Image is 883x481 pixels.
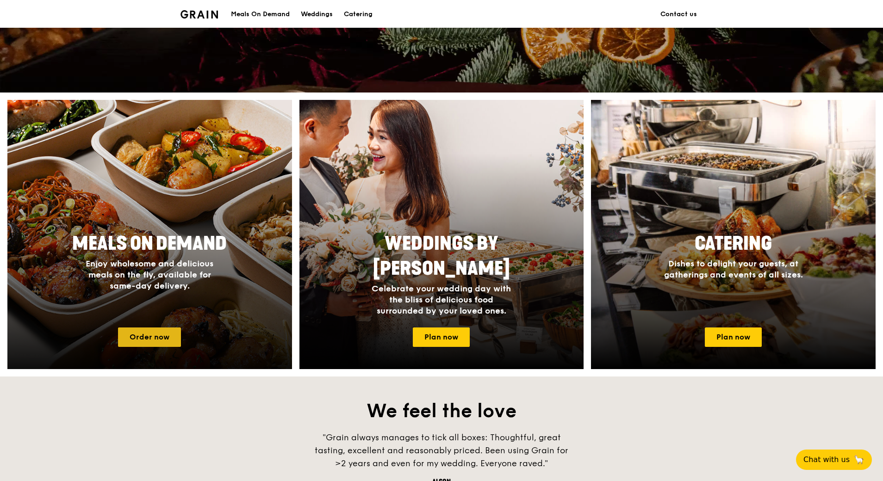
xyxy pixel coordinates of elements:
[72,233,227,255] span: Meals On Demand
[301,0,333,28] div: Weddings
[591,100,876,369] a: CateringDishes to delight your guests, at gatherings and events of all sizes.Plan now
[86,259,213,291] span: Enjoy wholesome and delicious meals on the fly, available for same-day delivery.
[372,284,511,316] span: Celebrate your wedding day with the bliss of delicious food surrounded by your loved ones.
[853,454,864,465] span: 🦙
[373,233,510,280] span: Weddings by [PERSON_NAME]
[299,100,584,369] img: weddings-card.4f3003b8.jpg
[303,431,580,470] div: "Grain always manages to tick all boxes: Thoughtful, great tasting, excellent and reasonably pric...
[180,10,218,18] img: Grain
[299,100,584,369] a: Weddings by [PERSON_NAME]Celebrate your wedding day with the bliss of delicious food surrounded b...
[231,0,290,28] div: Meals On Demand
[295,0,338,28] a: Weddings
[344,0,373,28] div: Catering
[7,100,292,369] a: Meals On DemandEnjoy wholesome and delicious meals on the fly, available for same-day delivery.Or...
[338,0,378,28] a: Catering
[695,233,772,255] span: Catering
[803,454,850,465] span: Chat with us
[705,327,762,347] a: Plan now
[591,100,876,369] img: catering-card.e1cfaf3e.jpg
[664,259,803,280] span: Dishes to delight your guests, at gatherings and events of all sizes.
[796,450,872,470] button: Chat with us🦙
[118,327,181,347] a: Order now
[413,327,470,347] a: Plan now
[655,0,703,28] a: Contact us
